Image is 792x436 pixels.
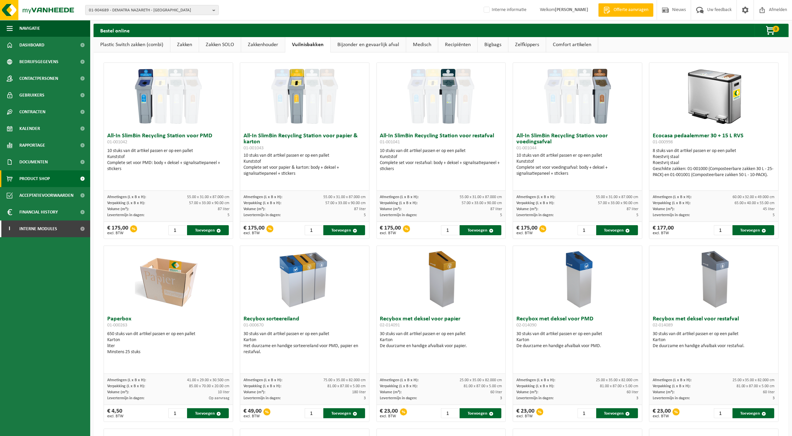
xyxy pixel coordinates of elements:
span: 3 [500,396,502,400]
span: Verpakking (L x B x H): [380,384,418,388]
h3: All-In SlimBin Recycling Station voor voedingsafval [516,133,639,151]
span: Afmetingen (L x B x H): [516,378,555,382]
span: 81.00 x 87.00 x 5.00 cm [737,384,775,388]
button: Toevoegen [733,225,774,235]
div: 10 stuks van dit artikel passen er op een pallet [516,153,639,177]
span: Levertermijn in dagen: [653,213,690,217]
span: 25.00 x 35.00 x 82.000 cm [460,378,502,382]
div: Karton [653,337,775,343]
div: 650 stuks van dit artikel passen er op een pallet [107,331,229,355]
span: Dashboard [19,37,44,53]
span: 85.00 x 70.00 x 20.00 cm [189,384,229,388]
span: 57.00 x 33.00 x 90.00 cm [325,201,366,205]
span: 25.00 x 35.00 x 82.000 cm [733,378,775,382]
span: Afmetingen (L x B x H): [380,195,419,199]
img: 01-001042 [135,63,202,130]
div: Complete set voor papier & karton: body + deksel + signalisatiepaneel + stickers [244,165,366,177]
span: Verpakking (L x B x H): [107,384,145,388]
span: Afmetingen (L x B x H): [107,378,146,382]
span: Volume (m³): [244,207,265,211]
span: excl. BTW [516,231,537,235]
span: Gebruikers [19,87,44,104]
span: Levertermijn in dagen: [244,396,281,400]
strong: [PERSON_NAME] [555,7,588,12]
span: 5 [500,213,502,217]
div: 10 stuks van dit artikel passen er op een pallet [244,153,366,177]
div: 10 stuks van dit artikel passen er op een pallet [380,148,502,172]
span: 55.00 x 31.00 x 87.000 cm [596,195,639,199]
h3: All-In SlimBin Recycling Station voor PMD [107,133,229,146]
div: Complete set voor PMD: body + deksel + signalisatiepaneel + stickers [107,160,229,172]
span: 5 [227,213,229,217]
span: 60 liter [627,390,639,394]
span: 87 liter [490,207,502,211]
span: Verpakking (L x B x H): [107,201,145,205]
div: De duurzame en handige afvalbak voor restafval. [653,343,775,349]
a: Zelfkippers [508,37,546,52]
div: De duurzame en handige afvalbak voor papier. [380,343,502,349]
span: 0 [773,26,779,32]
img: 01-000670 [271,246,338,313]
span: excl. BTW [653,231,674,235]
span: Volume (m³): [107,207,129,211]
a: Comfort artikelen [546,37,598,52]
span: 87 liter [627,207,639,211]
span: Contactpersonen [19,70,58,87]
div: De duurzame en handige afvalbak voor PMD. [516,343,639,349]
span: Afmetingen (L x B x H): [653,195,691,199]
span: Levertermijn in dagen: [653,396,690,400]
div: 30 stuks van dit artikel passen er op een pallet [653,331,775,349]
div: liter [107,343,229,349]
span: Navigatie [19,20,40,37]
span: Afmetingen (L x B x H): [653,378,691,382]
button: Toevoegen [323,408,365,418]
div: € 23,00 [380,408,398,418]
span: 41.00 x 29.00 x 30.500 cm [187,378,229,382]
div: € 23,00 [653,408,671,418]
span: Op aanvraag [209,396,229,400]
span: Afmetingen (L x B x H): [244,378,282,382]
span: 5 [773,213,775,217]
span: 3 [773,396,775,400]
span: Verpakking (L x B x H): [653,201,690,205]
span: excl. BTW [107,414,124,418]
span: 01-000670 [244,323,264,328]
span: 02-014090 [516,323,536,328]
h3: Recybox sorteereiland [244,316,366,329]
span: 02-014091 [380,323,400,328]
div: € 4,50 [107,408,124,418]
img: 01-000998 [680,63,747,130]
span: Acceptatievoorwaarden [19,187,73,204]
span: 81.00 x 87.00 x 5.00 cm [327,384,366,388]
a: Recipiënten [438,37,477,52]
input: 1 [714,408,732,418]
span: excl. BTW [244,231,265,235]
span: 01-000998 [653,140,673,145]
div: Roestvrij staal [653,154,775,160]
span: Levertermijn in dagen: [244,213,281,217]
button: Toevoegen [323,225,365,235]
span: 3 [364,396,366,400]
span: 01-001043 [244,146,264,151]
div: Kunststof [380,154,502,160]
span: 65.00 x 40.00 x 55.00 cm [735,201,775,205]
input: 1 [714,225,732,235]
span: 87 liter [354,207,366,211]
span: Volume (m³): [516,207,538,211]
span: Interne modules [19,221,57,237]
span: excl. BTW [107,231,128,235]
button: Toevoegen [187,225,229,235]
a: Vuilnisbakken [285,37,330,52]
button: Toevoegen [460,225,501,235]
div: Karton [107,337,229,343]
div: Minstens 25 stuks [107,349,229,355]
div: Het duurzame en handige sorteereiland voor PMD, papier en restafval. [244,343,366,355]
span: 180 liter [352,390,366,394]
a: Plastic Switch zakken (combi) [94,37,170,52]
div: € 49,00 [244,408,262,418]
a: Bigbags [478,37,508,52]
span: Levertermijn in dagen: [107,396,144,400]
div: Complete set voor restafval: body + deksel + signalisatiepaneel + stickers [380,160,502,172]
div: Kunststof [107,154,229,160]
span: Levertermijn in dagen: [107,213,144,217]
